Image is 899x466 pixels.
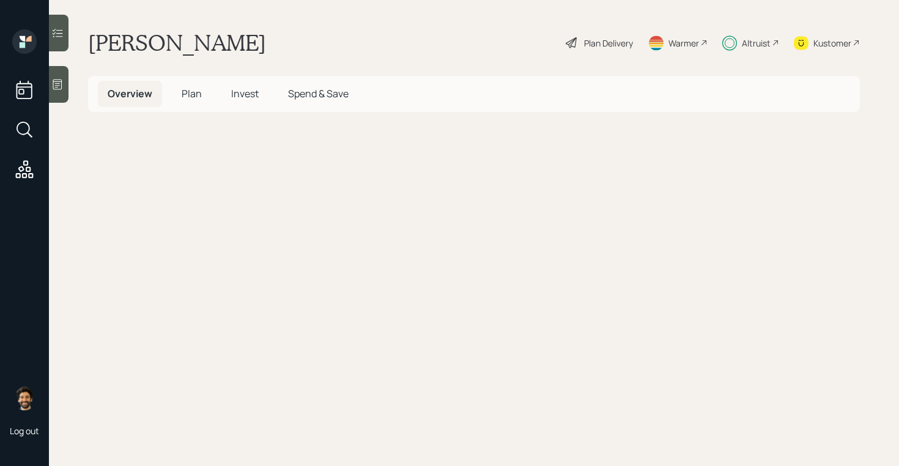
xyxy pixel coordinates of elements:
[182,87,202,100] span: Plan
[231,87,259,100] span: Invest
[88,29,266,56] h1: [PERSON_NAME]
[742,37,771,50] div: Altruist
[288,87,349,100] span: Spend & Save
[584,37,633,50] div: Plan Delivery
[10,425,39,437] div: Log out
[668,37,699,50] div: Warmer
[12,386,37,410] img: eric-schwartz-headshot.png
[813,37,851,50] div: Kustomer
[108,87,152,100] span: Overview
